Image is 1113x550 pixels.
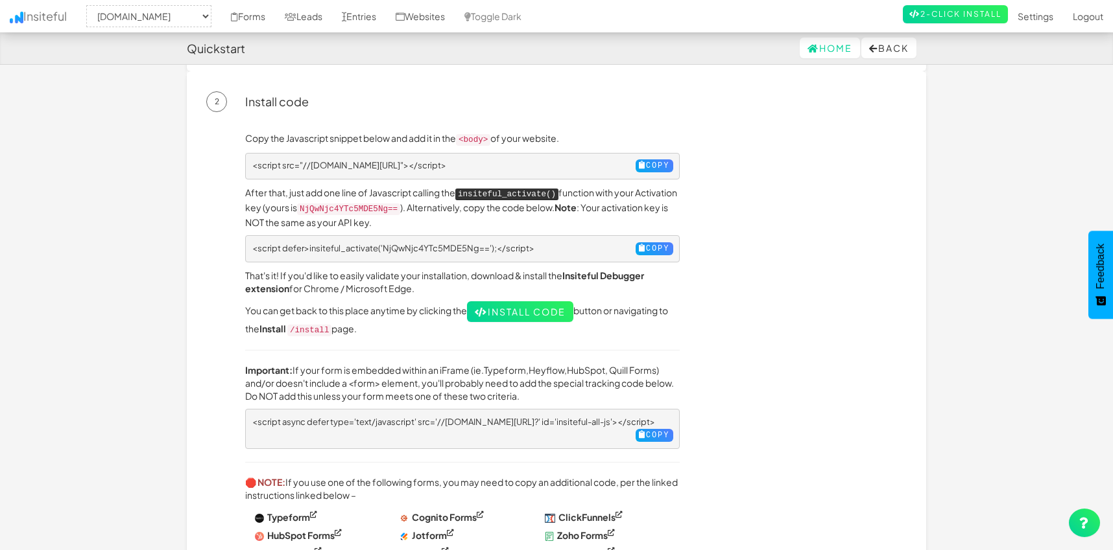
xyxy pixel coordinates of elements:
a: Heyflow [529,364,564,376]
button: Back [861,38,916,58]
a: ClickFunnels [545,511,623,523]
p: After that, just add one line of Javascript calling the function with your Activation key (yours ... [245,186,680,229]
span: <script src="//[DOMAIN_NAME][URL]"></script> [252,160,446,170]
a: Install code [245,94,309,109]
h4: Quickstart [187,42,245,55]
a: Zoho Forms [545,529,615,541]
a: Typeform [255,511,317,523]
img: 79z+orbB7DufOPAAAAABJRU5ErkJggg== [545,514,556,523]
button: Feedback - Show survey [1088,231,1113,319]
button: Copy [636,159,673,172]
a: Insiteful Debugger extension [245,269,644,294]
p: If your form is embedded within an iFrame (ie. , , , Quill Forms) and/or doesn't include a <form>... [245,363,680,402]
code: <body> [456,134,490,146]
span: 2 [206,91,227,112]
code: /install [287,325,331,336]
kbd: insiteful_activate() [455,189,558,200]
strong: HubSpot Forms [267,529,335,541]
b: Note [555,201,577,213]
img: Z [255,532,264,541]
a: Home [800,38,860,58]
p: Copy the Javascript snippet below and add it in the of your website. [245,132,680,146]
img: 4PZeqjtP8MVz1tdhwd9VTVN4U7hyg3DMAzDMAzDMAzDMAzDMAzDMAzDML74B3OcR2494FplAAAAAElFTkSuQmCC [400,514,409,523]
button: Copy [636,429,673,442]
a: Cognito Forms [400,511,484,523]
a: Jotform [400,529,454,541]
b: Important: [245,364,293,376]
a: Typeform [484,364,526,376]
a: HubSpot [567,364,605,376]
strong: ClickFunnels [558,511,616,523]
span: <script defer>insiteful_activate('NjQwNjc4YTc5MDE5Ng==');</script> [252,243,534,253]
p: You can get back to this place anytime by clicking the button or navigating to the page. [245,301,680,337]
img: icon.png [10,12,23,23]
code: NjQwNjc4YTc5MDE5Ng== [297,203,400,215]
img: XiAAAAAAAAAAAAAAAAAAAAAAAAAAAAAAAAAAAAAAAAAAAAAAAAAAAAAAAAAAAAAAAIB35D9KrFiBXzqGhgAAAABJRU5ErkJggg== [255,514,264,523]
strong: Cognito Forms [412,511,477,523]
p: If you use one of the following forms, you may need to copy an additional code, per the linked in... [245,476,680,501]
a: HubSpot Forms [255,529,342,541]
img: o6Mj6xhs23sAAAAASUVORK5CYII= [400,532,409,541]
strong: Zoho Forms [557,529,608,541]
span: Feedback [1095,244,1107,289]
a: Install Code [467,301,573,322]
strong: Jotform [412,529,447,541]
strong: Typeform [267,511,310,523]
p: That's it! If you'd like to easily validate your installation, download & install the for Chrome ... [245,269,680,295]
strong: 🛑 NOTE: [245,476,285,488]
a: Install [259,323,286,334]
span: <script async defer type='text/javascript' src='//[DOMAIN_NAME][URL]?' id='insiteful-all-js'></sc... [252,417,655,427]
button: Copy [636,242,673,255]
img: U8idtWpaKY2+ORPHVql5pQEDWNhgaGm4YdkUbrL+jWclQefM8+7FLRsGs6DJ2N0wdy5G9AqVWajYbgW7j+JiKUpMuDc4TxAw1... [545,532,554,541]
a: 2-Click Install [903,5,1008,23]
